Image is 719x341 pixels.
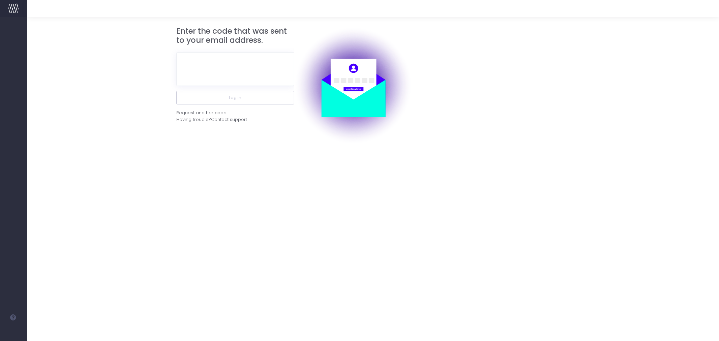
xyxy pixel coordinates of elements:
button: Log in [176,91,294,104]
div: Request another code [176,110,227,116]
h3: Enter the code that was sent to your email address. [176,27,294,45]
span: Contact support [211,116,247,123]
img: images/default_profile_image.png [8,328,19,338]
div: Having trouble? [176,116,294,123]
img: auth.png [294,27,412,145]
